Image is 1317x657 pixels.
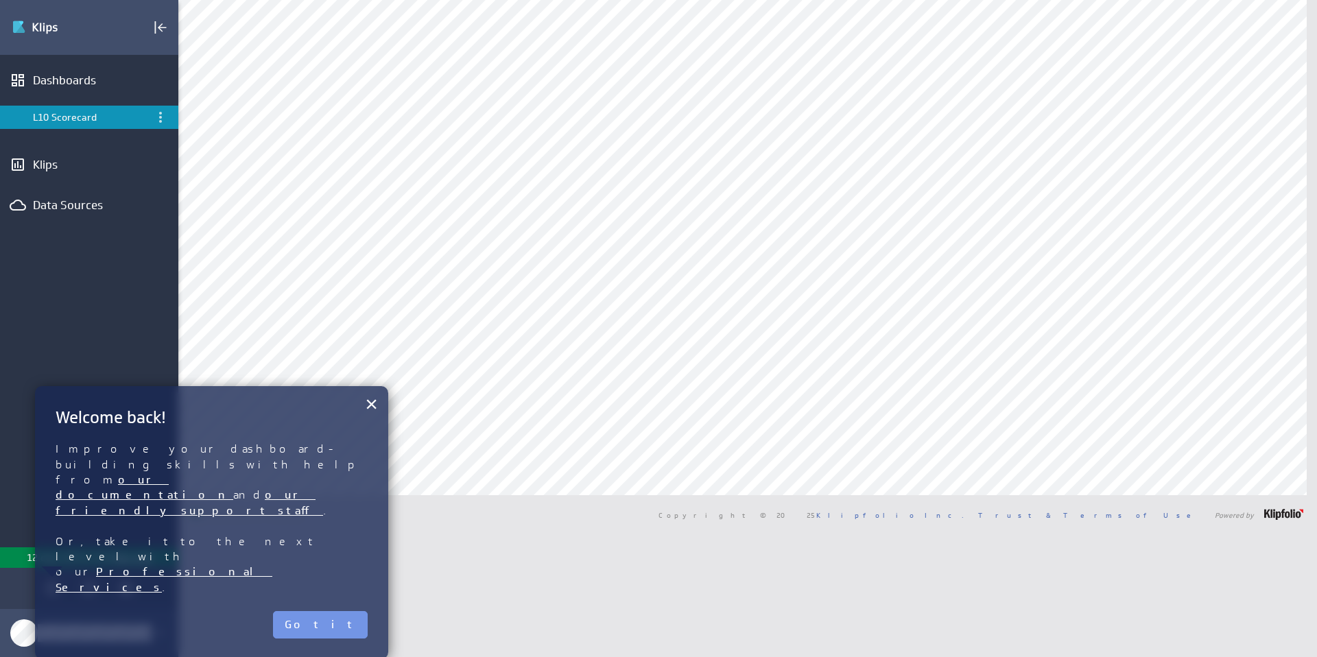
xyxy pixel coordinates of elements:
[33,198,145,213] div: Data Sources
[152,109,169,126] div: Menu
[658,512,964,518] span: Copyright © 2025
[1215,512,1254,518] span: Powered by
[33,73,145,88] div: Dashboards
[56,442,370,486] span: Improve your dashboard-building skills with help from
[33,111,147,123] div: L10 Scorecard
[149,16,172,39] div: Collapse
[33,157,145,172] div: Klips
[273,611,368,638] button: Got it
[12,16,108,38] div: Go to Dashboards
[978,510,1200,520] a: Trust & Terms of Use
[323,504,334,517] span: .
[233,488,265,501] span: and
[27,551,112,565] p: 12 days left in trial.
[56,407,368,428] h2: Welcome back!
[56,535,325,579] span: Or, take it to the next level with our
[365,390,378,418] button: Close
[162,581,173,594] span: .
[816,510,964,520] a: Klipfolio Inc.
[151,108,170,127] div: Menu
[56,488,323,516] a: our friendly support staff
[1264,509,1303,520] img: logo-footer.png
[56,473,233,501] a: our documentation
[12,16,108,38] img: Klipfolio klips logo
[152,109,169,126] div: Dashboard menu
[56,565,272,593] a: Professional Services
